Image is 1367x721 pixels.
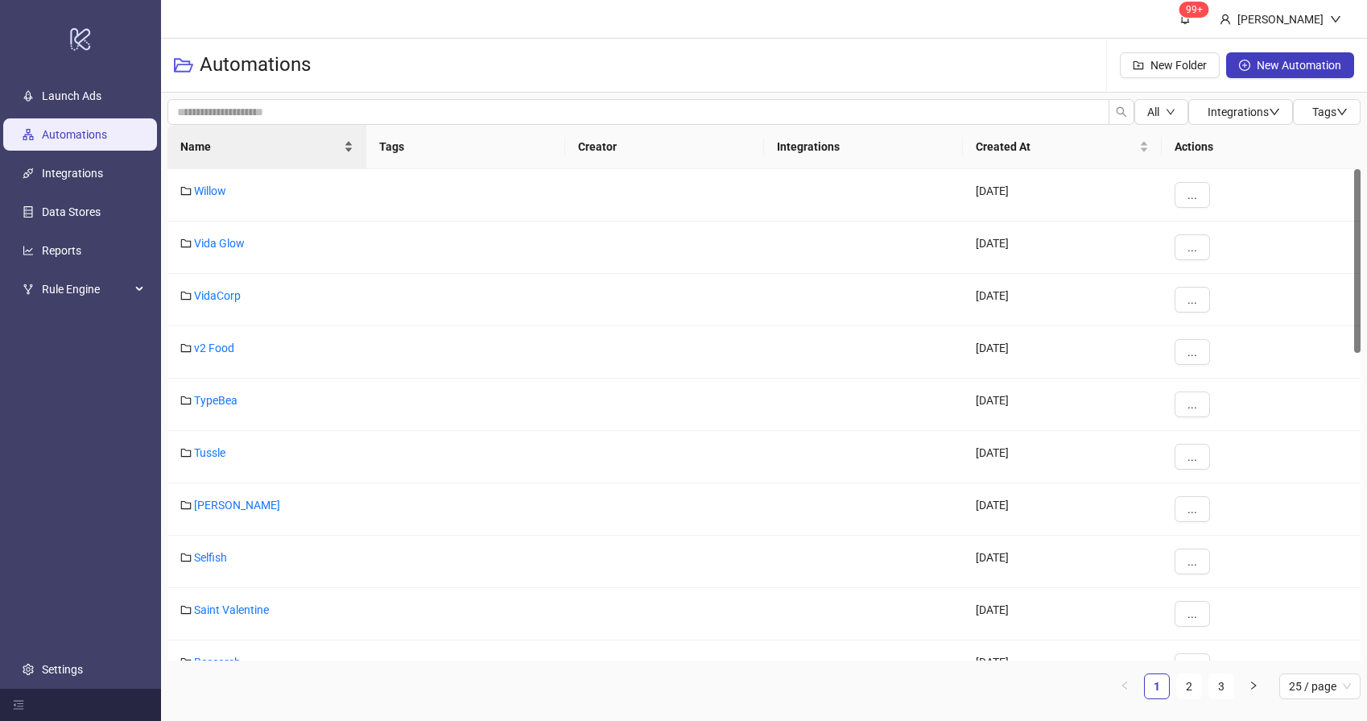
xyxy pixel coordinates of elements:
[1175,392,1210,417] button: ...
[42,205,101,218] a: Data Stores
[194,394,237,407] a: TypeBea
[194,656,241,669] a: Research
[1175,601,1210,627] button: ...
[1231,10,1330,28] div: [PERSON_NAME]
[42,128,107,141] a: Automations
[1134,99,1188,125] button: Alldown
[1269,106,1280,118] span: down
[963,483,1162,536] div: [DATE]
[1175,549,1210,574] button: ...
[180,604,192,615] span: folder
[42,244,81,257] a: Reports
[1162,125,1361,169] th: Actions
[963,125,1162,169] th: Created At
[1239,60,1250,71] span: plus-circle
[1177,674,1201,698] a: 2
[1187,346,1197,358] span: ...
[42,167,103,180] a: Integrations
[180,138,341,155] span: Name
[1150,59,1207,72] span: New Folder
[42,273,130,305] span: Rule Engine
[1187,660,1197,673] span: ...
[1279,673,1361,699] div: Page Size
[963,326,1162,379] div: [DATE]
[963,169,1162,222] div: [DATE]
[1133,60,1144,71] span: folder-add
[180,657,192,668] span: folder
[1208,673,1234,699] li: 3
[1226,52,1354,78] button: New Automation
[1208,106,1280,118] span: Integrations
[1175,496,1210,522] button: ...
[194,551,227,564] a: Selfish
[1112,673,1138,699] li: Previous Page
[1187,189,1197,201] span: ...
[1187,607,1197,620] span: ...
[1144,673,1170,699] li: 1
[1179,13,1191,24] span: bell
[180,342,192,354] span: folder
[1120,681,1130,690] span: left
[1336,106,1348,118] span: down
[1257,59,1341,72] span: New Automation
[42,89,101,102] a: Launch Ads
[1330,14,1341,25] span: down
[963,274,1162,326] div: [DATE]
[1116,106,1127,118] span: search
[180,185,192,197] span: folder
[1175,234,1210,260] button: ...
[1145,674,1169,698] a: 1
[963,588,1162,640] div: [DATE]
[1176,673,1202,699] li: 2
[194,237,245,250] a: Vida Glow
[1312,106,1348,118] span: Tags
[963,431,1162,483] div: [DATE]
[180,290,192,301] span: folder
[963,640,1162,693] div: [DATE]
[180,499,192,511] span: folder
[1241,673,1266,699] li: Next Page
[1112,673,1138,699] button: left
[194,289,241,302] a: VidaCorp
[1249,681,1258,690] span: right
[174,56,193,75] span: folder-open
[180,447,192,458] span: folder
[366,125,565,169] th: Tags
[194,446,225,459] a: Tussle
[1175,444,1210,470] button: ...
[1289,674,1351,698] span: 25 / page
[1175,339,1210,365] button: ...
[963,536,1162,588] div: [DATE]
[194,603,269,616] a: Saint Valentine
[23,284,34,295] span: fork
[180,552,192,563] span: folder
[1147,106,1159,118] span: All
[180,395,192,406] span: folder
[565,125,764,169] th: Creator
[42,663,83,676] a: Settings
[963,379,1162,431] div: [DATE]
[1187,293,1197,306] span: ...
[194,499,280,512] a: [PERSON_NAME]
[194,342,234,354] a: v2 Food
[1187,555,1197,568] span: ...
[1188,99,1293,125] button: Integrationsdown
[764,125,963,169] th: Integrations
[1241,673,1266,699] button: right
[1166,107,1175,117] span: down
[1220,14,1231,25] span: user
[1120,52,1220,78] button: New Folder
[167,125,366,169] th: Name
[1209,674,1233,698] a: 3
[1175,182,1210,208] button: ...
[1179,2,1209,18] sup: 1554
[1175,287,1210,313] button: ...
[1187,450,1197,463] span: ...
[1175,653,1210,679] button: ...
[1187,241,1197,254] span: ...
[180,238,192,249] span: folder
[194,184,226,197] a: Willow
[976,138,1136,155] span: Created At
[963,222,1162,274] div: [DATE]
[1293,99,1361,125] button: Tagsdown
